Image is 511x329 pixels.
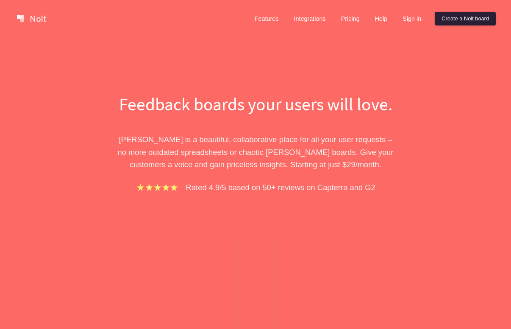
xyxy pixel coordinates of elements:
a: Features [248,12,286,25]
a: Help [368,12,394,25]
a: Integrations [287,12,332,25]
p: Rated 4.9/5 based on 50+ reviews on Capterra and G2 [186,181,375,194]
a: Create a Nolt board [435,12,496,25]
h1: Feedback boards your users will love. [109,92,402,116]
img: stars.b067e34983.png [136,183,179,192]
p: [PERSON_NAME] is a beautiful, collaborative place for all your user requests – no more outdated s... [109,133,402,171]
a: Sign in [396,12,428,25]
a: Pricing [334,12,367,25]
